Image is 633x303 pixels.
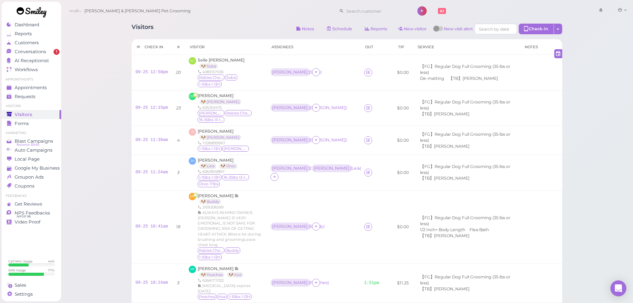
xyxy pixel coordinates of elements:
[198,205,263,210] div: 3109306599
[15,219,41,225] span: Video Proof
[272,105,309,110] div: [PERSON_NAME] ( [PERSON_NAME] )
[136,70,168,75] a: 09-25 12:58pm
[360,39,383,55] th: Out
[2,155,61,164] a: Local Page
[418,215,516,227] li: 【FG】Regular Dog Full Grooming (35 lbs or less)
[48,259,54,263] div: 44 %
[189,266,196,273] span: RF
[136,170,168,175] a: 09-25 11:24am
[519,24,554,34] div: Check-in
[15,156,40,162] span: Local Page
[15,282,26,288] span: Sales
[15,291,33,297] span: Settings
[393,126,413,155] td: $0.00
[15,67,38,73] span: Workflows
[418,76,446,81] li: De-matting
[360,24,393,34] a: Reports
[132,24,154,36] h1: Visitors
[2,194,61,198] li: Feedbacks
[418,99,516,111] li: 【FG】Regular Dog Full Grooming (35 lbs or less)
[198,93,245,104] a: [PERSON_NAME] 🐶 [PERSON_NAME]
[2,119,61,128] a: Forms
[2,110,61,119] a: Visitors
[48,268,54,272] div: 77 %
[17,142,39,147] span: Balance: $9.65
[132,39,172,55] th: Check in
[198,93,234,98] span: [PERSON_NAME]
[15,165,60,171] span: Google My Business
[198,81,222,87] span: 1-15lbs 1-12H
[413,39,520,55] th: Service
[198,129,234,134] span: [PERSON_NAME]
[198,174,222,180] span: 1-15lbs 1-12H
[198,210,261,247] span: ALWAYS REMIND OWNER, [PERSON_NAME] IS VERY EMOTIONAL, IS NOT SAFE FOR GROOMING; RISK OF GETTING H...
[199,64,218,69] a: 🐶 Soba
[520,39,562,55] th: Notes
[136,280,168,285] a: 09-25 10:24am
[198,158,241,169] a: [PERSON_NAME] 🐶 Leia 🐶 Oreo
[418,131,516,143] li: 【FG】Regular Dog Full Grooming (35 lbs or less)
[272,138,309,142] div: [PERSON_NAME] ( [PERSON_NAME] )
[198,193,239,204] a: [PERSON_NAME] 🐶 Buddy
[222,174,249,180] span: 16-35lbs 13-15H
[176,70,181,75] i: 20
[2,77,61,82] li: Appointments
[2,200,61,209] a: Get Reviews
[2,29,61,38] a: Reports
[393,155,413,190] td: $0.00
[185,39,266,55] th: Visitor
[198,117,224,123] span: 16-35lbs 13-15H
[8,259,33,263] div: Call Min. Usage
[364,281,379,285] a: 1:51pm
[136,138,168,142] a: 09-25 11:39am
[177,280,179,285] i: 3
[189,93,196,100] span: DW
[177,138,180,143] i: 4
[225,247,240,253] span: Buddy
[272,166,309,171] div: [PERSON_NAME] ( Oreo )
[272,70,309,75] div: [PERSON_NAME] ( Soba )
[15,49,46,55] span: Conversations
[15,40,39,46] span: Customers
[2,20,61,29] a: Dashboard
[228,294,252,300] span: 1-15lbs 1-12H
[235,193,239,198] span: Note
[198,266,247,277] a: [PERSON_NAME] 🐶 Peaches 🐶 Koa
[199,199,221,204] a: 🐶 Buddy
[198,278,263,283] div: 6266177022
[393,39,413,55] th: Tip
[189,57,196,65] span: SG
[198,181,220,187] span: Oreo 17lbs
[198,158,234,163] span: [PERSON_NAME]
[2,173,61,182] a: Groupon Ads
[418,233,471,239] li: 【TB】[PERSON_NAME]
[2,38,61,47] a: Customers
[15,121,29,126] span: Forms
[198,193,235,198] span: [PERSON_NAME]
[2,65,61,74] a: Workflows
[418,64,516,76] li: 【FG】Regular Dog Full Grooming (35 lbs or less)
[314,166,350,171] div: [PERSON_NAME] ( Leia )
[2,131,61,135] li: Marketing
[225,110,252,116] span: Rabies Checked
[219,163,237,169] a: 🐶 Oreo
[217,294,227,300] span: Koa
[198,169,263,174] div: 6263903897
[199,272,224,277] a: 🐶 Peaches
[418,286,471,292] li: 【TB】[PERSON_NAME]
[2,47,61,56] a: Conversations 1
[227,272,243,277] a: 🐶 Koa
[199,163,216,169] a: 🐶 Leia
[447,76,500,81] li: 【TB】[PERSON_NAME]
[610,280,626,296] div: Open Intercom Messenger
[393,24,432,34] a: New visitor
[2,209,61,218] a: NPS Feedbacks NPS® 96
[418,274,516,286] li: 【FG】Regular Dog Full Grooming (35 lbs or less)
[2,182,61,191] a: Coupons
[189,193,196,200] span: KM
[2,92,61,101] a: Requests
[2,281,61,290] a: Sales
[136,105,168,110] a: 09-25 12:15pm
[176,224,180,229] i: 18
[270,223,312,231] div: [PERSON_NAME] (Buddy)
